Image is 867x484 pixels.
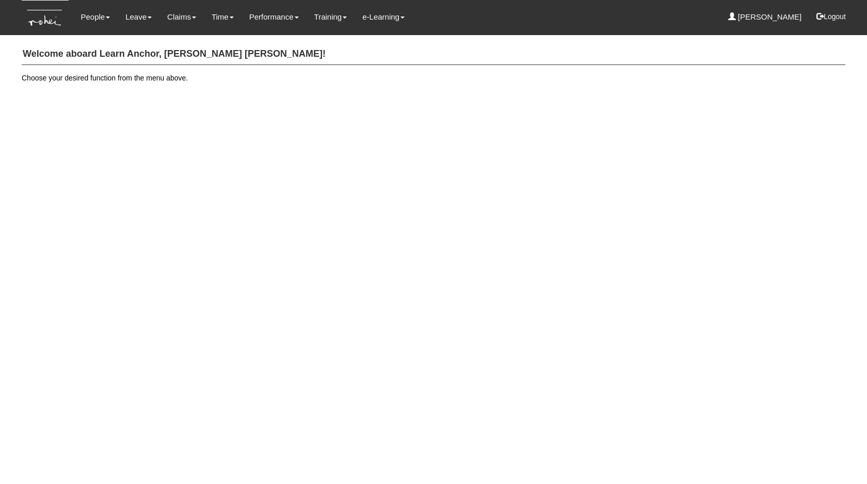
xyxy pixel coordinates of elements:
button: Logout [809,4,853,29]
a: e-Learning [362,5,405,29]
a: Time [212,5,234,29]
a: People [81,5,110,29]
h4: Welcome aboard Learn Anchor, [PERSON_NAME] [PERSON_NAME]! [22,44,845,65]
a: Training [314,5,347,29]
iframe: chat widget [824,443,857,474]
a: Performance [249,5,299,29]
a: [PERSON_NAME] [728,5,802,29]
a: Leave [125,5,152,29]
img: KTs7HI1dOZG7tu7pUkOpGGQAiEQAiEQAj0IhBB1wtXDg6BEAiBEAiBEAiB4RGIoBtemSRFIRACIRACIRACIdCLQARdL1w5OAR... [22,1,69,35]
p: Choose your desired function from the menu above. [22,73,845,83]
a: Claims [167,5,196,29]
